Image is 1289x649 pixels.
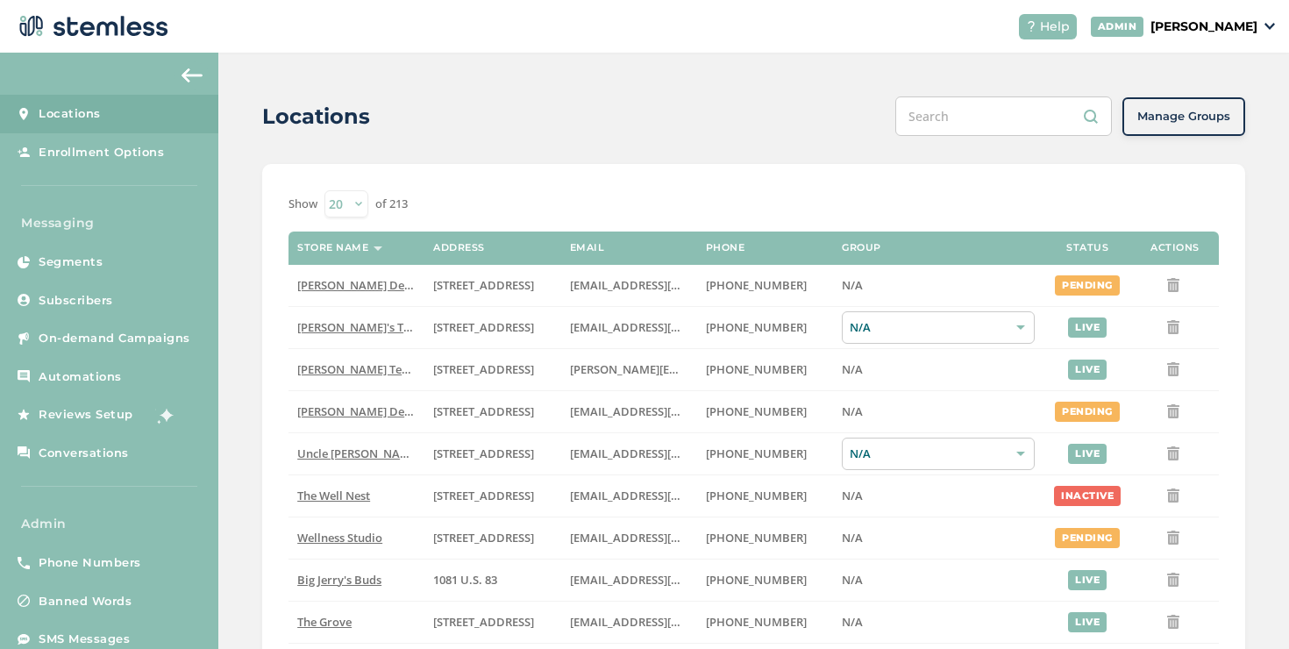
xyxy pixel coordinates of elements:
[288,196,317,213] label: Show
[570,278,688,293] label: arman91488@gmail.com
[39,445,129,462] span: Conversations
[570,615,688,630] label: dexter@thegroveca.com
[433,278,552,293] label: 17523 Ventura Boulevard
[570,242,605,253] label: Email
[570,320,688,335] label: brianashen@gmail.com
[433,488,534,503] span: [STREET_ADDRESS]
[297,530,382,546] span: Wellness Studio
[570,572,761,588] span: [EMAIL_ADDRESS][DOMAIN_NAME]
[570,361,851,377] span: [PERSON_NAME][EMAIL_ADDRESS][DOMAIN_NAME]
[1068,570,1107,590] div: live
[297,489,416,503] label: The Well Nest
[39,368,122,386] span: Automations
[1068,317,1107,338] div: live
[433,361,534,377] span: [STREET_ADDRESS]
[1055,275,1120,296] div: pending
[842,362,1035,377] label: N/A
[1122,97,1245,136] button: Manage Groups
[433,489,552,503] label: 1005 4th Avenue
[1068,612,1107,632] div: live
[706,572,807,588] span: [PHONE_NUMBER]
[1068,360,1107,380] div: live
[1026,21,1036,32] img: icon-help-white-03924b79.svg
[433,320,552,335] label: 123 East Main Street
[706,277,807,293] span: [PHONE_NUMBER]
[1055,402,1120,422] div: pending
[1091,17,1144,37] div: ADMIN
[297,446,488,461] span: Uncle [PERSON_NAME]’s King Circle
[1068,444,1107,464] div: live
[297,320,416,335] label: Brian's Test Store
[433,242,485,253] label: Address
[570,404,688,419] label: arman91488@gmail.com
[433,530,534,546] span: [STREET_ADDRESS]
[570,277,761,293] span: [EMAIL_ADDRESS][DOMAIN_NAME]
[706,319,807,335] span: [PHONE_NUMBER]
[570,403,761,419] span: [EMAIL_ADDRESS][DOMAIN_NAME]
[297,488,370,503] span: The Well Nest
[706,278,824,293] label: (818) 561-0790
[297,404,416,419] label: Hazel Delivery 4
[433,614,534,630] span: [STREET_ADDRESS]
[433,572,497,588] span: 1081 U.S. 83
[570,319,761,335] span: [EMAIL_ADDRESS][DOMAIN_NAME]
[570,573,688,588] label: info@bigjerrysbuds.com
[570,489,688,503] label: vmrobins@gmail.com
[297,446,416,461] label: Uncle Herb’s King Circle
[706,530,807,546] span: [PHONE_NUMBER]
[706,573,824,588] label: (580) 539-1118
[182,68,203,82] img: icon-arrow-back-accent-c549486e.svg
[1201,565,1289,649] iframe: Chat Widget
[433,446,534,461] span: [STREET_ADDRESS]
[842,404,1035,419] label: N/A
[570,446,761,461] span: [EMAIL_ADDRESS][DOMAIN_NAME]
[297,573,416,588] label: Big Jerry's Buds
[706,320,824,335] label: (503) 804-9208
[39,554,141,572] span: Phone Numbers
[842,242,881,253] label: Group
[433,277,534,293] span: [STREET_ADDRESS]
[842,615,1035,630] label: N/A
[706,403,807,419] span: [PHONE_NUMBER]
[297,572,381,588] span: Big Jerry's Buds
[297,615,416,630] label: The Grove
[706,614,807,630] span: [PHONE_NUMBER]
[433,573,552,588] label: 1081 U.S. 83
[433,446,552,461] label: 209 King Circle
[706,361,807,377] span: [PHONE_NUMBER]
[842,438,1035,470] div: N/A
[1066,242,1108,253] label: Status
[1040,18,1070,36] span: Help
[374,246,382,251] img: icon-sort-1e1d7615.svg
[433,403,534,419] span: [STREET_ADDRESS]
[570,446,688,461] label: christian@uncleherbsak.com
[39,631,130,648] span: SMS Messages
[297,361,442,377] span: [PERSON_NAME] Test store
[706,615,824,630] label: (619) 600-1269
[297,277,435,293] span: [PERSON_NAME] Delivery
[297,614,352,630] span: The Grove
[895,96,1112,136] input: Search
[433,362,552,377] label: 5241 Center Boulevard
[1150,18,1257,36] p: [PERSON_NAME]
[433,319,534,335] span: [STREET_ADDRESS]
[842,531,1035,546] label: N/A
[706,488,807,503] span: [PHONE_NUMBER]
[706,242,745,253] label: Phone
[706,489,824,503] label: (269) 929-8463
[14,9,168,44] img: logo-dark-0685b13c.svg
[297,278,416,293] label: Hazel Delivery
[39,593,132,610] span: Banned Words
[375,196,408,213] label: of 213
[433,404,552,419] label: 17523 Ventura Boulevard
[706,446,807,461] span: [PHONE_NUMBER]
[297,362,416,377] label: Swapnil Test store
[842,311,1035,344] div: N/A
[842,489,1035,503] label: N/A
[297,403,444,419] span: [PERSON_NAME] Delivery 4
[570,530,761,546] span: [EMAIL_ADDRESS][DOMAIN_NAME]
[1054,486,1121,506] div: inactive
[297,531,416,546] label: Wellness Studio
[1055,528,1120,548] div: pending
